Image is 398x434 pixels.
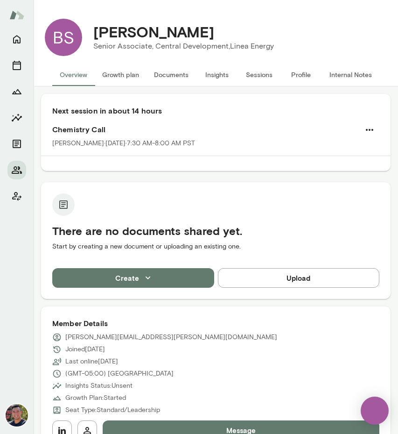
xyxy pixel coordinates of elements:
div: BS [45,19,82,56]
p: Growth Plan: Started [65,393,126,403]
button: Documents [7,135,26,153]
button: Sessions [7,56,26,75]
button: Create [52,268,214,288]
button: Home [7,30,26,49]
p: [PERSON_NAME][EMAIL_ADDRESS][PERSON_NAME][DOMAIN_NAME] [65,333,277,342]
button: Growth plan [95,64,147,86]
button: Internal Notes [322,64,379,86]
p: Senior Associate, Central Development, Linea Energy [93,41,274,52]
h5: There are no documents shared yet. [52,223,379,238]
p: Insights Status: Unsent [65,381,133,391]
p: Joined [DATE] [65,345,105,354]
button: Upload [218,268,380,288]
h6: Next session in about 14 hours [52,105,379,116]
p: Seat Type: Standard/Leadership [65,406,160,415]
button: Insights [196,64,238,86]
button: Overview [52,64,95,86]
p: Start by creating a new document or uploading an existing one. [52,242,379,251]
p: [PERSON_NAME] · [DATE] · 7:30 AM-8:00 AM PST [52,139,195,148]
button: Profile [280,64,322,86]
button: Insights [7,108,26,127]
h6: Member Details [52,318,379,329]
button: Client app [7,187,26,206]
p: (GMT-05:00) [GEOGRAPHIC_DATA] [65,369,174,378]
p: Last online [DATE] [65,357,118,366]
button: Members [7,161,26,179]
img: Mento [9,6,24,24]
button: Documents [147,64,196,86]
button: Growth Plan [7,82,26,101]
h6: Chemistry Call [52,124,379,135]
button: Sessions [238,64,280,86]
h4: [PERSON_NAME] [93,23,214,41]
img: Mark Guzman [6,404,28,427]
